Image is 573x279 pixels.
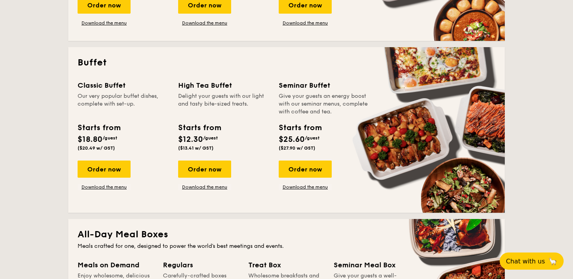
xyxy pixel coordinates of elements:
[78,92,169,116] div: Our very popular buffet dishes, complete with set-up.
[78,184,131,190] a: Download the menu
[203,135,218,141] span: /guest
[279,184,332,190] a: Download the menu
[334,260,410,270] div: Seminar Meal Box
[178,135,203,144] span: $12.30
[103,135,117,141] span: /guest
[178,122,221,134] div: Starts from
[78,161,131,178] div: Order now
[178,20,231,26] a: Download the menu
[279,20,332,26] a: Download the menu
[305,135,320,141] span: /guest
[78,57,495,69] h2: Buffet
[78,20,131,26] a: Download the menu
[248,260,324,270] div: Treat Box
[178,184,231,190] a: Download the menu
[279,80,370,91] div: Seminar Buffet
[506,258,545,265] span: Chat with us
[279,92,370,116] div: Give your guests an energy boost with our seminar menus, complete with coffee and tea.
[78,260,154,270] div: Meals on Demand
[78,122,120,134] div: Starts from
[500,253,564,270] button: Chat with us🦙
[279,122,321,134] div: Starts from
[279,161,332,178] div: Order now
[178,161,231,178] div: Order now
[78,242,495,250] div: Meals crafted for one, designed to power the world's best meetings and events.
[78,228,495,241] h2: All-Day Meal Boxes
[78,80,169,91] div: Classic Buffet
[163,260,239,270] div: Regulars
[78,135,103,144] span: $18.80
[279,145,315,151] span: ($27.90 w/ GST)
[178,92,269,116] div: Delight your guests with our light and tasty bite-sized treats.
[548,257,557,266] span: 🦙
[178,80,269,91] div: High Tea Buffet
[279,135,305,144] span: $25.60
[78,145,115,151] span: ($20.49 w/ GST)
[178,145,214,151] span: ($13.41 w/ GST)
